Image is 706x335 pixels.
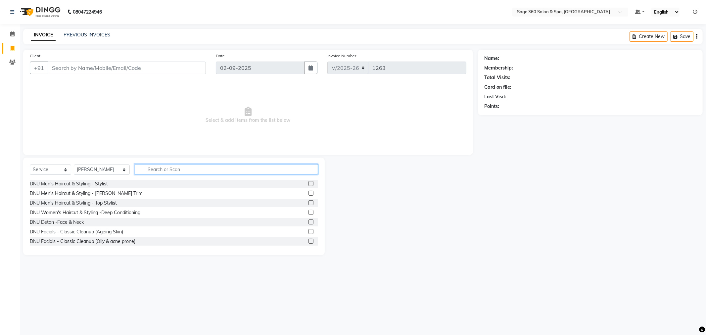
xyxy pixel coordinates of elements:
div: DNU Facials - Classic Cleanup (Ageing Skin) [30,228,123,235]
span: Select & add items from the list below [30,82,466,148]
input: Search or Scan [135,164,318,174]
a: PREVIOUS INVOICES [64,32,110,38]
div: DNU Men's Haircut & Styling - [PERSON_NAME] Trim [30,190,142,197]
label: Date [216,53,225,59]
div: DNU Men's Haircut & Styling - Stylist [30,180,108,187]
div: Name: [485,55,499,62]
div: Points: [485,103,499,110]
b: 08047224946 [73,3,102,21]
div: Membership: [485,65,513,72]
label: Invoice Number [327,53,356,59]
div: Card on file: [485,84,512,91]
div: DNU Men's Haircut & Styling - Top Stylist [30,200,117,207]
button: Create New [630,31,668,42]
input: Search by Name/Mobile/Email/Code [48,62,206,74]
button: Save [670,31,693,42]
div: DNU Facials - Classic Cleanup (Oily & acne prone) [30,238,135,245]
label: Client [30,53,40,59]
div: DNU Women's Haircut & Styling -Deep Conditioning [30,209,140,216]
button: +91 [30,62,48,74]
a: INVOICE [31,29,56,41]
div: Total Visits: [485,74,511,81]
img: logo [17,3,62,21]
div: Last Visit: [485,93,507,100]
div: DNU Detan -Face & Neck [30,219,84,226]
